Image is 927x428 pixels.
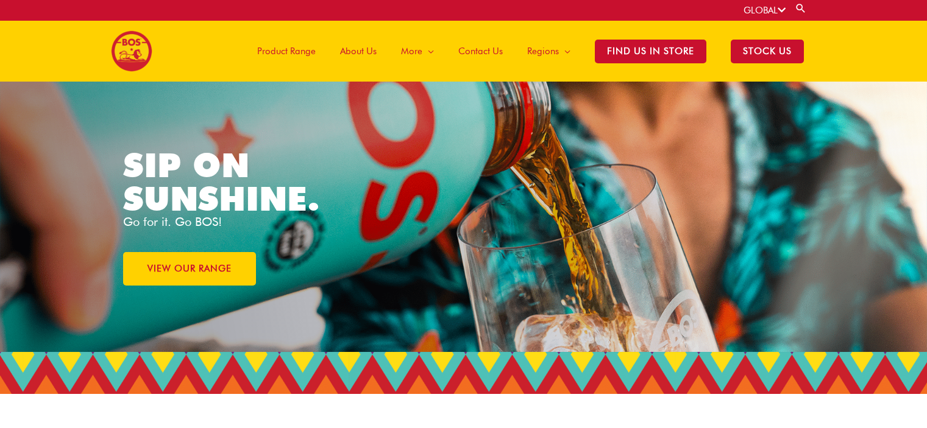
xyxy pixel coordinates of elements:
[123,149,372,216] h1: SIP ON SUNSHINE.
[389,21,446,82] a: More
[340,33,377,69] span: About Us
[515,21,583,82] a: Regions
[401,33,422,69] span: More
[147,264,232,273] span: VIEW OUR RANGE
[583,21,719,82] a: Find Us in Store
[458,33,503,69] span: Contact Us
[595,40,706,63] span: Find Us in Store
[795,2,807,14] a: Search button
[744,5,786,16] a: GLOBAL
[236,21,816,82] nav: Site Navigation
[446,21,515,82] a: Contact Us
[245,21,328,82] a: Product Range
[257,33,316,69] span: Product Range
[527,33,559,69] span: Regions
[328,21,389,82] a: About Us
[111,30,152,72] img: BOS logo finals-200px
[123,216,464,228] p: Go for it. Go BOS!
[123,252,256,286] a: VIEW OUR RANGE
[719,21,816,82] a: STOCK US
[731,40,804,63] span: STOCK US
